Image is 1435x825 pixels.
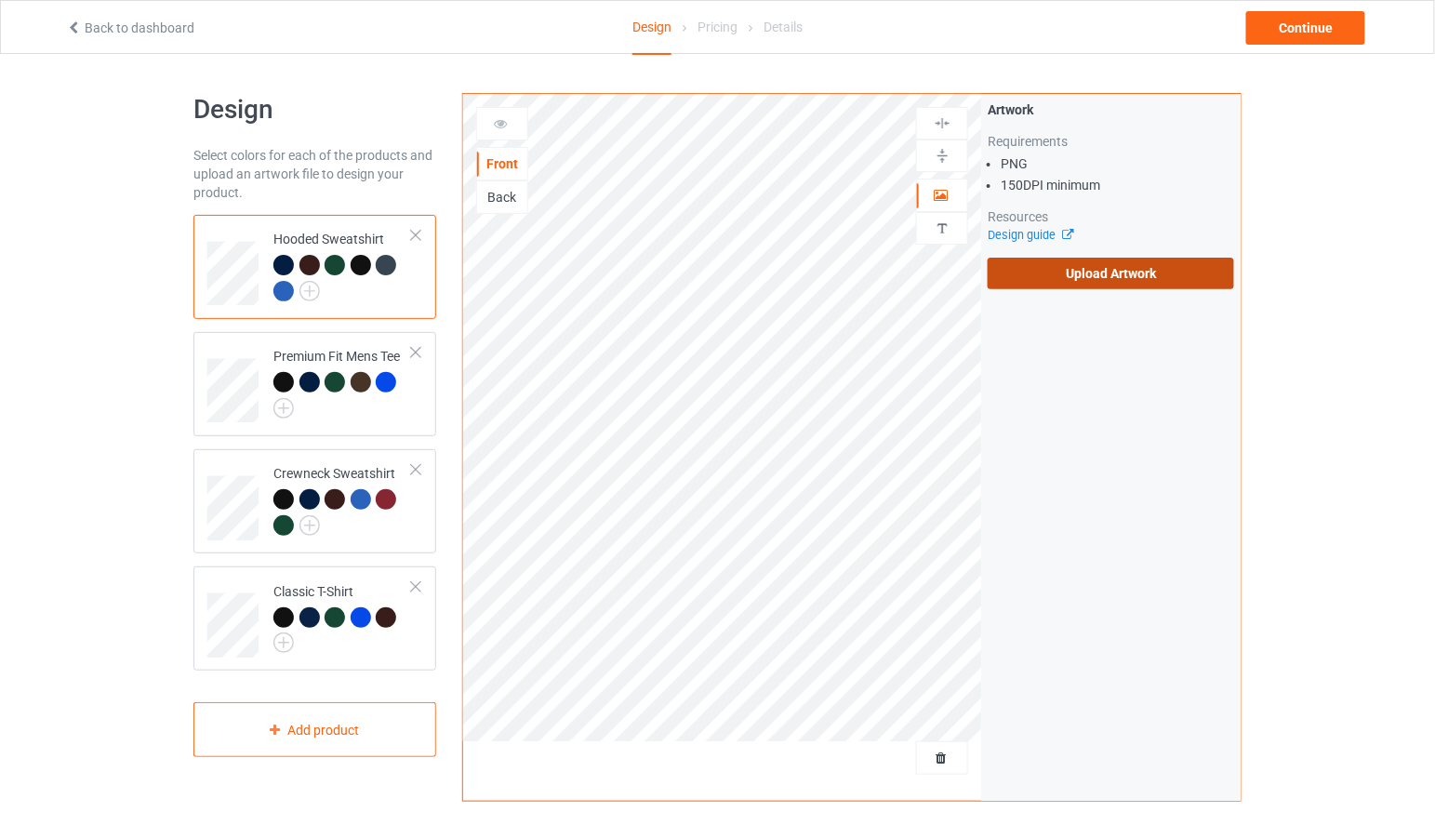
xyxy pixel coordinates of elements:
[273,582,412,647] div: Classic T-Shirt
[299,281,320,301] img: svg+xml;base64,PD94bWwgdmVyc2lvbj0iMS4wIiBlbmNvZGluZz0iVVRGLTgiPz4KPHN2ZyB3aWR0aD0iMjJweCIgaGVpZ2...
[193,566,436,671] div: Classic T-Shirt
[934,220,951,237] img: svg%3E%0A
[193,215,436,319] div: Hooded Sweatshirt
[66,20,194,35] a: Back to dashboard
[934,114,951,132] img: svg%3E%0A
[988,228,1072,242] a: Design guide
[193,93,436,126] h1: Design
[988,100,1234,119] div: Artwork
[477,188,527,206] div: Back
[273,347,412,412] div: Premium Fit Mens Tee
[193,702,436,757] div: Add product
[988,207,1234,226] div: Resources
[988,258,1234,289] label: Upload Artwork
[764,1,803,53] div: Details
[477,154,527,173] div: Front
[698,1,737,53] div: Pricing
[934,147,951,165] img: svg%3E%0A
[632,1,671,55] div: Design
[273,632,294,653] img: svg+xml;base64,PD94bWwgdmVyc2lvbj0iMS4wIiBlbmNvZGluZz0iVVRGLTgiPz4KPHN2ZyB3aWR0aD0iMjJweCIgaGVpZ2...
[273,464,412,534] div: Crewneck Sweatshirt
[1001,176,1234,194] li: 150 DPI minimum
[193,332,436,436] div: Premium Fit Mens Tee
[1001,154,1234,173] li: PNG
[273,230,412,299] div: Hooded Sweatshirt
[299,515,320,536] img: svg+xml;base64,PD94bWwgdmVyc2lvbj0iMS4wIiBlbmNvZGluZz0iVVRGLTgiPz4KPHN2ZyB3aWR0aD0iMjJweCIgaGVpZ2...
[1246,11,1365,45] div: Continue
[193,449,436,553] div: Crewneck Sweatshirt
[193,146,436,202] div: Select colors for each of the products and upload an artwork file to design your product.
[273,398,294,419] img: svg+xml;base64,PD94bWwgdmVyc2lvbj0iMS4wIiBlbmNvZGluZz0iVVRGLTgiPz4KPHN2ZyB3aWR0aD0iMjJweCIgaGVpZ2...
[988,132,1234,151] div: Requirements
